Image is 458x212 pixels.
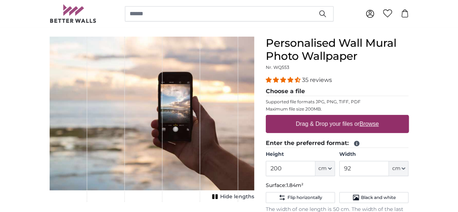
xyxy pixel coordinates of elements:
[266,87,409,96] legend: Choose a file
[315,161,335,176] button: cm
[266,139,409,148] legend: Enter the preferred format:
[302,76,332,83] span: 35 reviews
[266,76,302,83] span: 4.34 stars
[318,165,327,172] span: cm
[266,192,335,203] button: Flip horizontally
[50,4,97,23] img: Betterwalls
[286,182,303,188] span: 1.84m²
[360,121,379,127] u: Browse
[392,165,400,172] span: cm
[266,37,409,63] h1: Personalised Wall Mural Photo Wallpaper
[287,195,322,200] span: Flip horizontally
[339,192,408,203] button: Black and white
[50,37,254,202] div: 1 of 1
[361,195,396,200] span: Black and white
[266,151,335,158] label: Height
[266,106,409,112] p: Maximum file size 200MB.
[266,65,289,70] span: Nr. WQ553
[293,117,381,131] label: Drag & Drop your files or
[389,161,408,176] button: cm
[266,99,409,105] p: Supported file formats JPG, PNG, TIFF, PDF
[339,151,408,158] label: Width
[266,182,409,189] p: Surface:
